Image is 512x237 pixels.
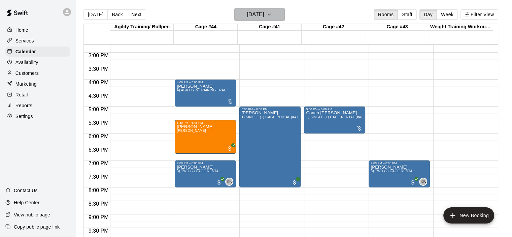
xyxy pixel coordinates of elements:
p: Calendar [15,48,36,55]
a: Customers [5,68,70,78]
div: 5:30 PM – 6:45 PM [177,121,234,124]
p: Availability [15,59,38,66]
div: Cage #41 [238,24,302,30]
span: All customers have paid [227,145,233,152]
span: Kevin Keller [228,178,233,186]
button: Next [127,9,146,20]
button: Day [419,9,437,20]
div: 4:00 PM – 5:00 PM [177,81,234,84]
span: KK [227,178,232,185]
button: [DATE] [83,9,108,20]
div: 5:00 PM – 6:00 PM [306,108,363,111]
span: 7:30 PM [87,174,110,180]
span: All customers have paid [216,179,223,186]
p: Contact Us [14,187,38,194]
span: 4) AGILITY & TRAINING TRACK [177,88,229,92]
div: Kevin Keller [419,178,427,186]
span: [PERSON_NAME] [177,129,206,132]
span: 3) TWO (2) CAGE RENTAL [177,169,220,173]
div: Agility Training/ Bullpen [110,24,174,30]
div: 7:00 PM – 8:00 PM: 3) TWO (2) CAGE RENTAL [369,160,430,187]
button: Rooms [374,9,398,20]
button: Back [107,9,127,20]
div: Cage #42 [302,24,366,30]
p: Marketing [15,81,37,87]
span: 8:00 PM [87,187,110,193]
a: Services [5,36,70,46]
p: Customers [15,70,39,77]
p: View public page [14,211,50,218]
div: 7:00 PM – 8:00 PM [371,161,428,165]
span: 1) SINGLE (1) CAGE RENTAL (#41,#42,#43) [241,115,313,119]
div: 4:00 PM – 5:00 PM: 4) AGILITY & TRAINING TRACK [175,80,236,107]
button: Week [437,9,458,20]
span: 3:00 PM [87,53,110,58]
p: Home [15,27,28,33]
span: 3:30 PM [87,66,110,72]
a: Marketing [5,79,70,89]
div: Weight Training Workout Area [429,24,493,30]
div: 5:00 PM – 8:00 PM: 1) SINGLE (1) CAGE RENTAL (#41,#42,#43) [239,107,301,187]
span: 4:30 PM [87,93,110,99]
p: Retail [15,91,28,98]
button: add [443,207,494,224]
span: 9:30 PM [87,228,110,234]
div: 7:00 PM – 8:00 PM [177,161,234,165]
h6: [DATE] [247,10,264,19]
a: Availability [5,57,70,67]
span: 3) TWO (2) CAGE RENTAL [371,169,414,173]
a: Home [5,25,70,35]
button: Filter View [460,9,498,20]
span: 5:00 PM [87,107,110,112]
span: 6:30 PM [87,147,110,153]
span: 9:00 PM [87,214,110,220]
span: 4:00 PM [87,80,110,85]
a: Retail [5,90,70,100]
a: Settings [5,111,70,121]
div: Cage #43 [365,24,429,30]
p: Help Center [14,199,39,206]
div: Cage #44 [174,24,238,30]
div: 5:30 PM – 6:45 PM: Kevin Keller [175,120,236,154]
div: 5:00 PM – 8:00 PM [241,108,299,111]
span: 6:00 PM [87,134,110,139]
a: Reports [5,100,70,111]
span: All customers have paid [291,179,298,186]
span: Kevin Keller [422,178,427,186]
p: Copy public page link [14,224,60,230]
div: 7:00 PM – 8:00 PM: 3) TWO (2) CAGE RENTAL [175,160,236,187]
span: KK [420,178,426,185]
a: Calendar [5,47,70,57]
span: 8:30 PM [87,201,110,207]
p: Services [15,37,34,44]
span: 5:30 PM [87,120,110,126]
p: Settings [15,113,33,120]
span: 7:00 PM [87,160,110,166]
span: 1) SINGLE (1) CAGE RENTAL (#41,#42,#43) [306,115,378,119]
button: Staff [398,9,417,20]
button: [DATE] [234,8,285,21]
span: All customers have paid [410,179,416,186]
p: Reports [15,102,32,109]
div: 5:00 PM – 6:00 PM: Coach Matt Rallsy [304,107,365,134]
div: Kevin Keller [225,178,233,186]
